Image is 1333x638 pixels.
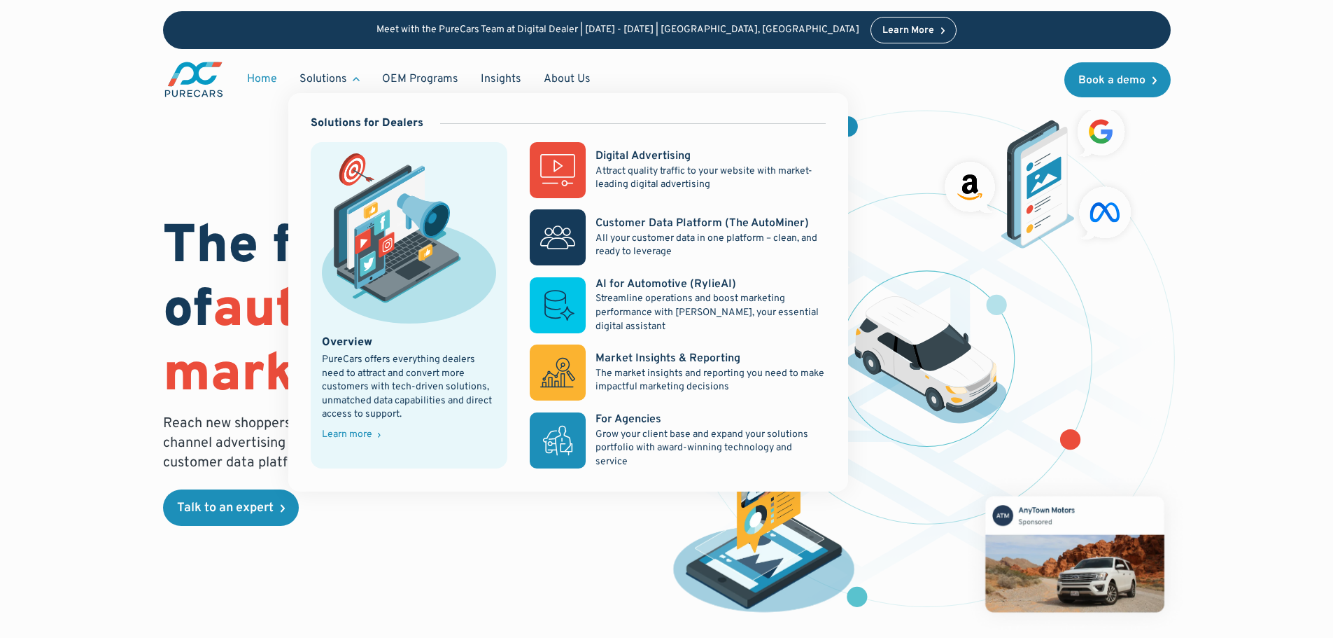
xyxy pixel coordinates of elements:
div: Customer Data Platform (The AutoMiner) [595,216,809,231]
img: purecars logo [163,60,225,99]
a: For AgenciesGrow your client base and expand your solutions portfolio with award-winning technolo... [530,412,825,469]
div: AI for Automotive (RylieAI) [595,277,736,292]
a: Talk to an expert [163,490,299,526]
img: mockup of facebook post [960,471,1187,637]
div: Book a demo [1078,75,1145,86]
a: Market Insights & ReportingThe market insights and reporting you need to make impactful marketing... [530,345,825,401]
div: Market Insights & Reporting [595,351,740,366]
a: Digital AdvertisingAttract quality traffic to your website with market-leading digital advertising [530,142,825,198]
p: Grow your client base and expand your solutions portfolio with award-winning technology and service [595,428,825,469]
a: Learn More [870,17,957,43]
div: Solutions [299,71,347,87]
a: main [163,60,225,99]
a: Home [236,66,288,92]
p: Meet with the PureCars Team at Digital Dealer | [DATE] - [DATE] | [GEOGRAPHIC_DATA], [GEOGRAPHIC_... [376,25,859,36]
div: Learn more [322,430,372,440]
div: Learn More [882,26,934,36]
a: Book a demo [1064,62,1171,97]
p: Attract quality traffic to your website with market-leading digital advertising [595,165,825,192]
nav: Solutions [288,93,848,492]
div: Digital Advertising [595,148,691,164]
p: Reach new shoppers and nurture existing clients through an omni-channel advertising approach comb... [163,414,588,473]
div: Overview [322,335,372,350]
h1: The future of is data. [163,216,650,408]
span: automotive marketing [163,278,501,409]
a: OEM Programs [371,66,470,92]
div: For Agencies [595,412,661,427]
img: ads on social media and advertising partners [938,101,1138,249]
div: Solutions for Dealers [311,116,423,131]
div: PureCars offers everything dealers need to attract and convert more customers with tech-driven so... [322,353,497,422]
p: All your customer data in one platform – clean, and ready to leverage [595,232,825,259]
a: Customer Data Platform (The AutoMiner)All your customer data in one platform – clean, and ready t... [530,209,825,265]
img: illustration of a vehicle [847,296,1008,424]
img: persona of a buyer [659,410,868,618]
p: Streamline operations and boost marketing performance with [PERSON_NAME], your essential digital ... [595,292,825,333]
img: marketing illustration showing social media channels and campaigns [322,153,497,323]
a: marketing illustration showing social media channels and campaignsOverviewPureCars offers everyth... [311,142,508,469]
div: Solutions [288,66,371,92]
a: About Us [533,66,602,92]
p: The market insights and reporting you need to make impactful marketing decisions [595,367,825,394]
a: Insights [470,66,533,92]
a: AI for Automotive (RylieAI)Streamline operations and boost marketing performance with [PERSON_NAM... [530,277,825,333]
div: Talk to an expert [177,502,274,515]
